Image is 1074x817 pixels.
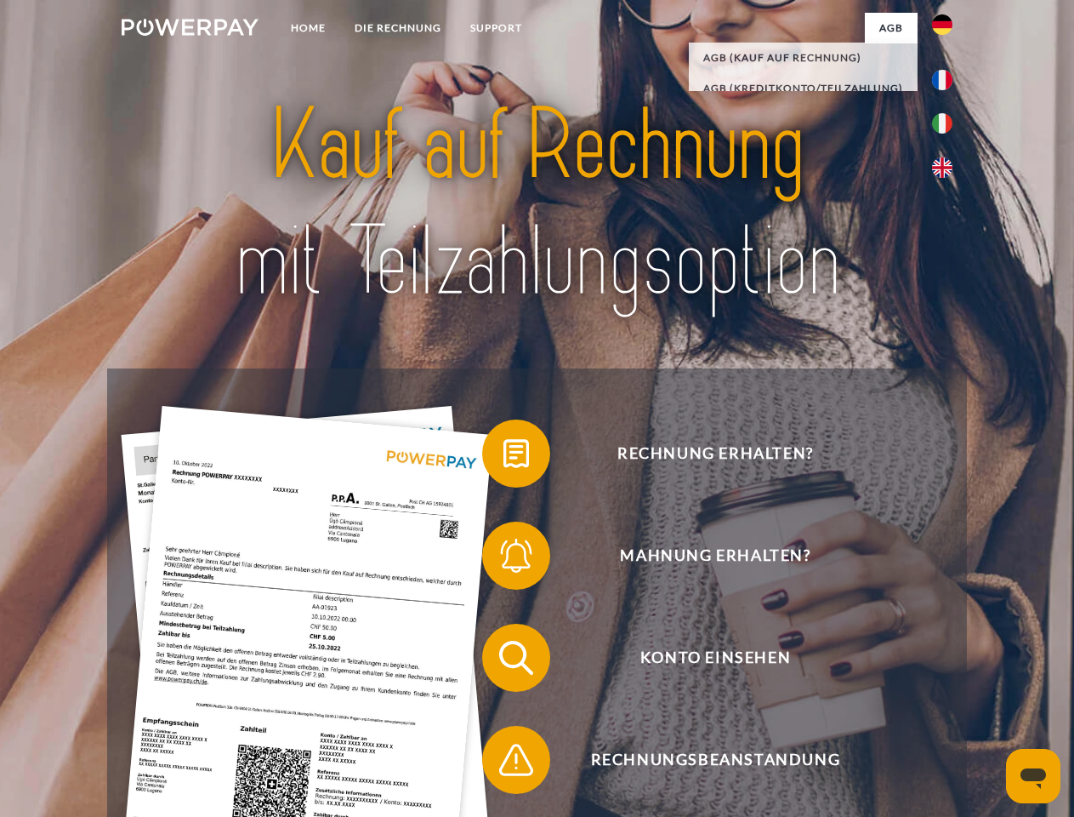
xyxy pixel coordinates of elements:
[482,420,924,488] button: Rechnung erhalten?
[932,157,952,178] img: en
[482,726,924,794] button: Rechnungsbeanstandung
[482,624,924,692] button: Konto einsehen
[507,420,923,488] span: Rechnung erhalten?
[495,739,537,781] img: qb_warning.svg
[162,82,912,326] img: title-powerpay_de.svg
[340,13,456,43] a: DIE RECHNUNG
[932,14,952,35] img: de
[495,637,537,679] img: qb_search.svg
[507,726,923,794] span: Rechnungsbeanstandung
[482,522,924,590] button: Mahnung erhalten?
[495,534,537,577] img: qb_bell.svg
[507,624,923,692] span: Konto einsehen
[456,13,537,43] a: SUPPORT
[865,13,918,43] a: agb
[507,522,923,590] span: Mahnung erhalten?
[932,113,952,134] img: it
[1006,749,1060,803] iframe: Schaltfläche zum Öffnen des Messaging-Fensters
[276,13,340,43] a: Home
[689,73,918,104] a: AGB (Kreditkonto/Teilzahlung)
[122,19,259,36] img: logo-powerpay-white.svg
[932,70,952,90] img: fr
[689,43,918,73] a: AGB (Kauf auf Rechnung)
[495,432,537,475] img: qb_bill.svg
